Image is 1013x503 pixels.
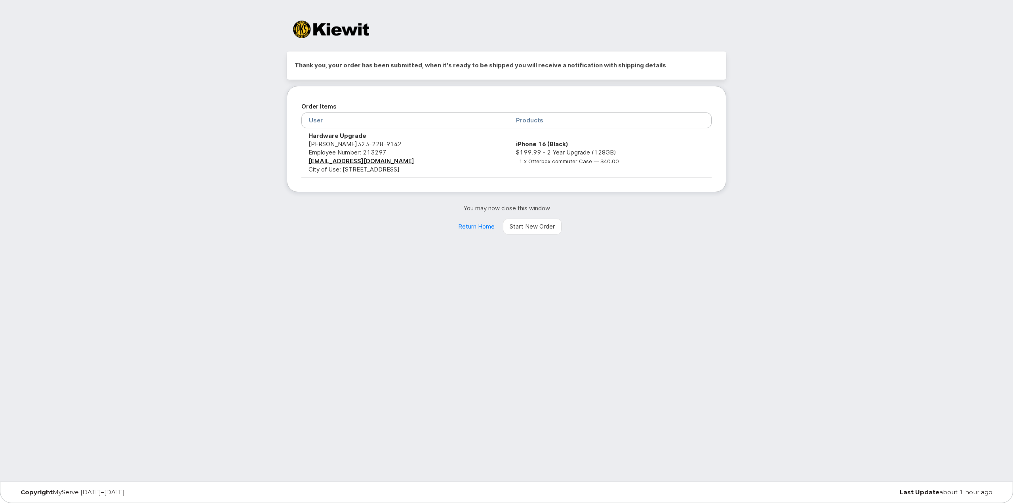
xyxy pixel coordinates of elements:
span: 9142 [383,140,402,148]
a: Start New Order [503,219,562,234]
div: about 1 hour ago [670,489,998,495]
strong: Last Update [900,488,939,496]
span: 323 [357,140,402,148]
img: Kiewit Corporation [293,21,369,38]
a: [EMAIL_ADDRESS][DOMAIN_NAME] [308,157,414,165]
h2: Thank you, your order has been submitted, when it's ready to be shipped you will receive a notifi... [295,59,718,71]
td: [PERSON_NAME] City of Use: [STREET_ADDRESS] [301,128,509,177]
div: MyServe [DATE]–[DATE] [15,489,343,495]
small: 1 x Otterbox commuter Case — $40.00 [519,158,619,164]
span: Employee Number: 213297 [308,149,386,156]
a: Return Home [451,219,501,234]
h2: Order Items [301,101,712,112]
strong: Hardware Upgrade [308,132,366,139]
td: $199.99 - 2 Year Upgrade (128GB) [509,128,712,177]
p: You may now close this window [287,204,726,212]
strong: iPhone 16 (Black) [516,140,568,148]
th: User [301,112,509,128]
strong: Copyright [21,488,53,496]
span: 228 [369,140,383,148]
th: Products [509,112,712,128]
